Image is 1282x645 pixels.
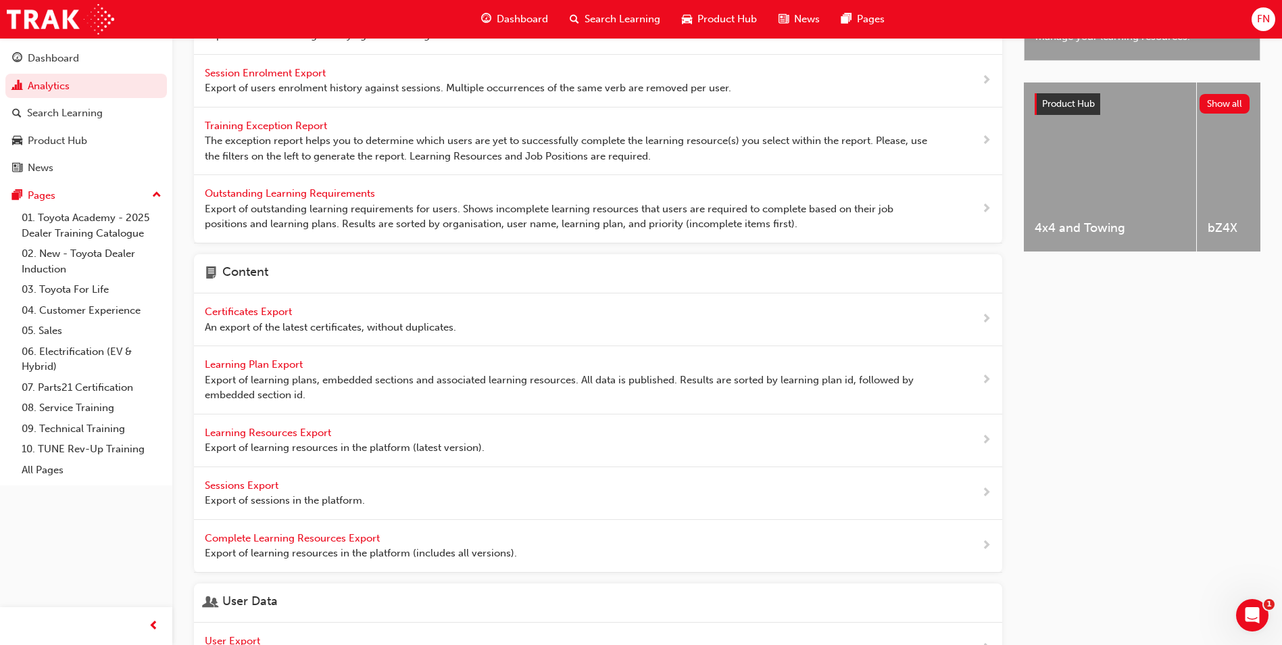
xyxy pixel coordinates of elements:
[1200,94,1250,114] button: Show all
[28,188,55,204] div: Pages
[16,398,167,419] a: 08. Service Training
[205,427,334,439] span: Learning Resources Export
[12,162,22,174] span: news-icon
[28,133,87,149] div: Product Hub
[470,5,559,33] a: guage-iconDashboard
[149,618,159,635] span: prev-icon
[570,11,579,28] span: search-icon
[205,306,295,318] span: Certificates Export
[205,358,305,371] span: Learning Plan Export
[1252,7,1275,31] button: FN
[152,187,162,204] span: up-icon
[1264,599,1275,610] span: 1
[16,460,167,481] a: All Pages
[205,133,938,164] span: The exception report helps you to determine which users are yet to successfully complete the lear...
[222,265,268,283] h4: Content
[981,311,991,328] span: next-icon
[12,107,22,120] span: search-icon
[981,133,991,149] span: next-icon
[16,439,167,460] a: 10. TUNE Rev-Up Training
[205,532,383,544] span: Complete Learning Resources Export
[194,414,1002,467] a: Learning Resources Export Export of learning resources in the platform (latest version).next-icon
[5,74,167,99] a: Analytics
[16,320,167,341] a: 05. Sales
[16,419,167,439] a: 09. Technical Training
[205,546,517,561] span: Export of learning resources in the platform (includes all versions).
[205,187,378,199] span: Outstanding Learning Requirements
[841,11,852,28] span: pages-icon
[1257,11,1270,27] span: FN
[5,183,167,208] button: Pages
[16,243,167,279] a: 02. New - Toyota Dealer Induction
[481,11,491,28] span: guage-icon
[194,107,1002,176] a: Training Exception Report The exception report helps you to determine which users are yet to succ...
[559,5,671,33] a: search-iconSearch Learning
[28,160,53,176] div: News
[205,80,731,96] span: Export of users enrolment history against sessions. Multiple occurrences of the same verb are rem...
[205,320,456,335] span: An export of the latest certificates, without duplicates.
[697,11,757,27] span: Product Hub
[12,80,22,93] span: chart-icon
[981,432,991,449] span: next-icon
[16,279,167,300] a: 03. Toyota For Life
[1024,82,1196,252] a: 4x4 and Towing
[5,43,167,183] button: DashboardAnalyticsSearch LearningProduct HubNews
[16,377,167,398] a: 07. Parts21 Certification
[12,135,22,147] span: car-icon
[16,208,167,243] a: 01. Toyota Academy - 2025 Dealer Training Catalogue
[12,190,22,202] span: pages-icon
[831,5,895,33] a: pages-iconPages
[205,373,938,403] span: Export of learning plans, embedded sections and associated learning resources. All data is publis...
[7,4,114,34] img: Trak
[779,11,789,28] span: news-icon
[5,128,167,153] a: Product Hub
[205,265,217,283] span: page-icon
[194,55,1002,107] a: Session Enrolment Export Export of users enrolment history against sessions. Multiple occurrences...
[1035,220,1185,236] span: 4x4 and Towing
[981,372,991,389] span: next-icon
[671,5,768,33] a: car-iconProduct Hub
[5,101,167,126] a: Search Learning
[981,537,991,554] span: next-icon
[194,346,1002,414] a: Learning Plan Export Export of learning plans, embedded sections and associated learning resource...
[857,11,885,27] span: Pages
[1236,599,1268,631] iframe: Intercom live chat
[205,67,328,79] span: Session Enrolment Export
[682,11,692,28] span: car-icon
[1042,98,1095,110] span: Product Hub
[16,341,167,377] a: 06. Electrification (EV & Hybrid)
[768,5,831,33] a: news-iconNews
[205,594,217,612] span: user-icon
[585,11,660,27] span: Search Learning
[205,120,330,132] span: Training Exception Report
[194,293,1002,346] a: Certificates Export An export of the latest certificates, without duplicates.next-icon
[27,105,103,121] div: Search Learning
[194,467,1002,520] a: Sessions Export Export of sessions in the platform.next-icon
[12,53,22,65] span: guage-icon
[497,11,548,27] span: Dashboard
[205,479,281,492] span: Sessions Export
[1035,93,1250,115] a: Product HubShow all
[205,440,485,456] span: Export of learning resources in the platform (latest version).
[194,520,1002,573] a: Complete Learning Resources Export Export of learning resources in the platform (includes all ver...
[981,201,991,218] span: next-icon
[205,493,365,508] span: Export of sessions in the platform.
[981,485,991,502] span: next-icon
[205,201,938,232] span: Export of outstanding learning requirements for users. Shows incomplete learning resources that u...
[222,594,278,612] h4: User Data
[28,51,79,66] div: Dashboard
[194,175,1002,243] a: Outstanding Learning Requirements Export of outstanding learning requirements for users. Shows in...
[5,156,167,181] a: News
[981,72,991,89] span: next-icon
[5,46,167,71] a: Dashboard
[16,300,167,321] a: 04. Customer Experience
[794,11,820,27] span: News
